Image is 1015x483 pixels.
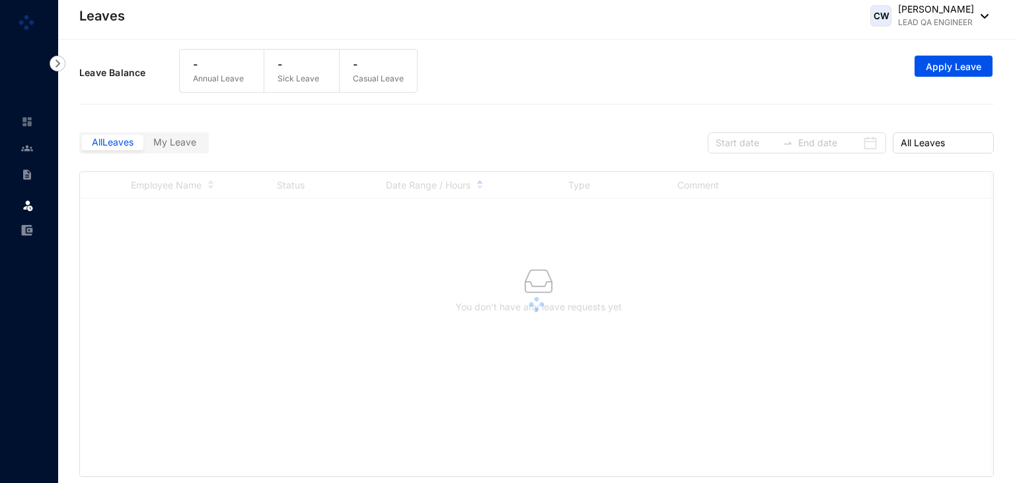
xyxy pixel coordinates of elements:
p: LEAD QA ENGINEER [898,16,974,29]
span: swap-right [782,138,793,148]
span: All Leaves [92,136,133,148]
li: Contracts [11,161,42,188]
img: dropdown-black.8e83cc76930a90b1a4fdb6d089b7bf3a.svg [974,14,989,19]
img: contract-unselected.99e2b2107c0a7dd48938.svg [21,169,33,181]
p: [PERSON_NAME] [898,3,974,16]
img: nav-icon-right.af6afadce00d159da59955279c43614e.svg [50,56,65,71]
li: Expenses [11,217,42,243]
img: leave.99b8a76c7fa76a53782d.svg [21,198,34,212]
p: Leave Balance [79,66,179,79]
li: Home [11,109,42,135]
button: Apply Leave [915,56,993,77]
p: Sick Leave [278,72,319,85]
p: - [353,56,404,72]
li: Contacts [11,135,42,161]
p: - [193,56,244,72]
span: Apply Leave [926,60,981,73]
span: My Leave [153,136,196,148]
input: Start date [716,136,777,150]
input: End date [798,136,860,150]
img: people-unselected.118708e94b43a90eceab.svg [21,142,33,154]
p: Annual Leave [193,72,244,85]
span: CW [873,11,888,21]
span: All Leaves [901,133,986,153]
p: Leaves [79,7,125,25]
img: home-unselected.a29eae3204392db15eaf.svg [21,116,33,128]
p: Casual Leave [353,72,404,85]
img: expense-unselected.2edcf0507c847f3e9e96.svg [21,224,33,236]
p: - [278,56,319,72]
span: to [782,138,793,148]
